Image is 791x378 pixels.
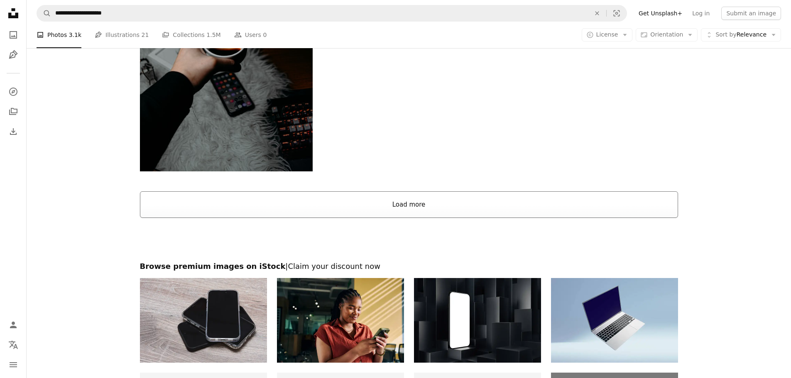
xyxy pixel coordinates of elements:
[37,5,627,22] form: Find visuals sitewide
[140,261,678,271] h2: Browse premium images on iStock
[277,278,404,363] img: Young businesswoman using mobile phone, smiling and standing in modern office
[636,28,698,41] button: Orientation
[607,5,627,21] button: Visual search
[588,5,606,21] button: Clear
[5,46,22,63] a: Illustrations
[715,31,767,39] span: Relevance
[285,262,380,271] span: | Claim your discount now
[5,123,22,140] a: Download History
[5,356,22,373] button: Menu
[206,30,220,39] span: 1.5M
[551,278,678,363] img: A laptop computer with a black keyboard and a white screen
[142,30,149,39] span: 21
[5,83,22,100] a: Explore
[140,278,267,363] img: Stack of modern smartphones with a protective case on a wooden surface. Concept mobile technology...
[687,7,715,20] a: Log in
[5,27,22,43] a: Photos
[5,5,22,23] a: Home — Unsplash
[715,31,736,38] span: Sort by
[5,337,22,353] button: Language
[701,28,781,41] button: Sort byRelevance
[721,7,781,20] button: Submit an image
[414,278,541,363] img: Smartphones with blank screen on dark geometric background, beautiful mockup for your app design
[37,5,51,21] button: Search Unsplash
[95,22,149,48] a: Illustrations 21
[582,28,633,41] button: License
[596,31,618,38] span: License
[634,7,687,20] a: Get Unsplash+
[5,317,22,333] a: Log in / Sign up
[263,30,267,39] span: 0
[234,22,267,48] a: Users 0
[650,31,683,38] span: Orientation
[162,22,220,48] a: Collections 1.5M
[5,103,22,120] a: Collections
[140,191,678,218] button: Load more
